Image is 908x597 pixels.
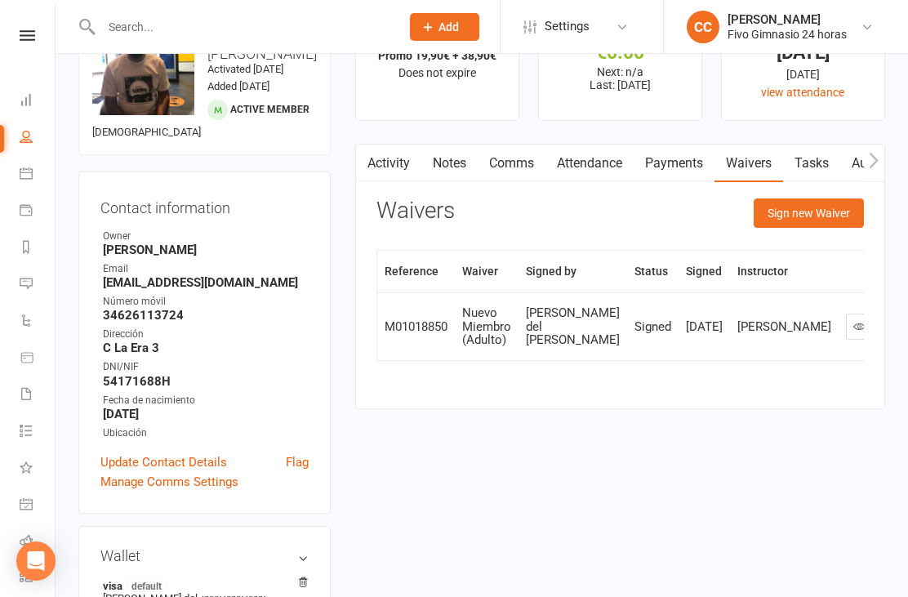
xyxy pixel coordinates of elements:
[20,83,56,120] a: Dashboard
[554,44,687,61] div: €0.00
[103,425,309,441] div: Ubicación
[103,261,309,277] div: Email
[783,145,840,182] a: Tasks
[730,251,839,292] th: Instructor
[103,308,309,323] strong: 34626113724
[103,359,309,375] div: DNI/NIF
[20,194,56,230] a: Payments
[737,320,831,334] div: [PERSON_NAME]
[103,393,309,408] div: Fecha de nacimiento
[20,157,56,194] a: Calendar
[761,86,844,99] a: view attendance
[103,374,309,389] strong: 54171688H
[377,251,455,292] th: Reference
[714,145,783,182] a: Waivers
[20,120,56,157] a: People
[356,145,421,182] a: Activity
[634,320,671,334] div: Signed
[92,126,201,138] span: [DEMOGRAPHIC_DATA]
[376,198,455,224] h3: Waivers
[127,579,167,592] span: default
[686,320,723,334] div: [DATE]
[378,49,496,62] strong: Promo 19,90€ + 38,90€
[554,65,687,91] p: Next: n/a Last: [DATE]
[462,306,511,347] div: Nuevo Miembro (Adulto)
[438,20,459,33] span: Add
[100,194,309,216] h3: Contact information
[20,230,56,267] a: Reports
[96,16,389,38] input: Search...
[545,8,590,45] span: Settings
[545,145,634,182] a: Attendance
[103,579,300,592] strong: visa
[737,65,870,83] div: [DATE]
[103,341,309,355] strong: C La Era 3
[421,145,478,182] a: Notes
[207,63,283,75] time: Activated [DATE]
[754,198,864,228] button: Sign new Waiver
[100,548,309,564] h3: Wallet
[103,229,309,244] div: Owner
[634,145,714,182] a: Payments
[103,243,309,257] strong: [PERSON_NAME]
[519,251,627,292] th: Signed by
[455,251,519,292] th: Waiver
[728,27,847,42] div: Fivo Gimnasio 24 horas
[103,275,309,290] strong: [EMAIL_ADDRESS][DOMAIN_NAME]
[687,11,719,43] div: CC
[627,251,679,292] th: Status
[679,251,730,292] th: Signed
[16,541,56,581] div: Open Intercom Messenger
[737,44,870,61] div: [DATE]
[103,327,309,342] div: Dirección
[100,472,238,492] a: Manage Comms Settings
[398,66,476,79] span: Does not expire
[728,12,847,27] div: [PERSON_NAME]
[20,341,56,377] a: Product Sales
[20,524,56,561] a: Roll call kiosk mode
[92,13,194,115] img: image1710526177.png
[20,488,56,524] a: General attendance kiosk mode
[410,13,479,41] button: Add
[207,80,269,92] time: Added [DATE]
[478,145,545,182] a: Comms
[103,294,309,310] div: Número móvil
[230,104,309,115] span: Active member
[100,452,227,472] a: Update Contact Details
[385,320,447,334] div: M01018850
[103,407,309,421] strong: [DATE]
[526,306,620,347] div: [PERSON_NAME] del [PERSON_NAME]
[20,451,56,488] a: What's New
[286,452,309,472] a: Flag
